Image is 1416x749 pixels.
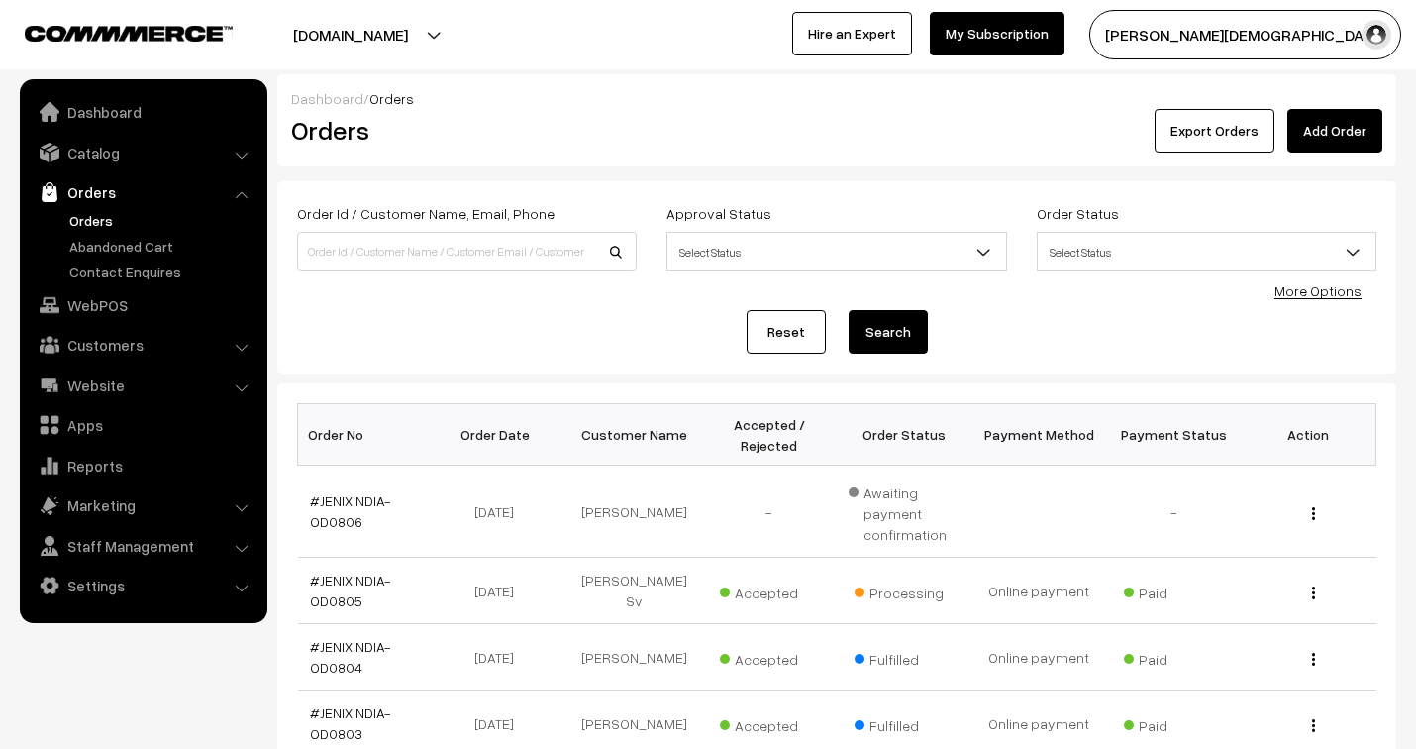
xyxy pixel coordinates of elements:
[1124,578,1223,603] span: Paid
[25,135,260,170] a: Catalog
[291,115,635,146] h2: Orders
[25,368,260,403] a: Website
[702,404,837,466] th: Accepted / Rejected
[369,90,414,107] span: Orders
[297,203,555,224] label: Order Id / Customer Name, Email, Phone
[1106,404,1241,466] th: Payment Status
[1312,653,1315,666] img: Menu
[25,568,260,603] a: Settings
[720,578,819,603] span: Accepted
[1362,20,1391,50] img: user
[1274,282,1362,299] a: More Options
[567,466,702,558] td: [PERSON_NAME]
[25,174,260,210] a: Orders
[310,572,391,609] a: #JENIXINDIA-OD0805
[1037,232,1376,271] span: Select Status
[25,528,260,564] a: Staff Management
[855,644,954,670] span: Fulfilled
[567,404,702,466] th: Customer Name
[1312,587,1315,599] img: Menu
[433,624,567,691] td: [DATE]
[720,710,819,736] span: Accepted
[291,90,363,107] a: Dashboard
[747,310,826,354] a: Reset
[1038,235,1375,269] span: Select Status
[298,404,433,466] th: Order No
[1312,719,1315,732] img: Menu
[433,404,567,466] th: Order Date
[567,558,702,624] td: [PERSON_NAME] Sv
[310,704,391,742] a: #JENIXINDIA-OD0803
[667,235,1005,269] span: Select Status
[297,232,637,271] input: Order Id / Customer Name / Customer Email / Customer Phone
[25,407,260,443] a: Apps
[1124,710,1223,736] span: Paid
[1155,109,1274,153] button: Export Orders
[971,404,1106,466] th: Payment Method
[25,26,233,41] img: COMMMERCE
[25,20,198,44] a: COMMMERCE
[25,448,260,483] a: Reports
[25,327,260,363] a: Customers
[310,492,391,530] a: #JENIXINDIA-OD0806
[971,624,1106,691] td: Online payment
[837,404,971,466] th: Order Status
[291,88,1382,109] div: /
[64,262,260,282] a: Contact Enquires
[849,310,928,354] button: Search
[310,638,391,676] a: #JENIXINDIA-OD0804
[25,94,260,130] a: Dashboard
[1124,644,1223,670] span: Paid
[64,236,260,257] a: Abandoned Cart
[702,466,837,558] td: -
[855,710,954,736] span: Fulfilled
[971,558,1106,624] td: Online payment
[930,12,1064,55] a: My Subscription
[433,558,567,624] td: [DATE]
[849,478,960,545] span: Awaiting payment confirmation
[720,644,819,670] span: Accepted
[1241,404,1375,466] th: Action
[25,487,260,523] a: Marketing
[1106,466,1241,558] td: -
[666,232,1006,271] span: Select Status
[64,210,260,231] a: Orders
[567,624,702,691] td: [PERSON_NAME]
[1287,109,1382,153] a: Add Order
[666,203,771,224] label: Approval Status
[1037,203,1119,224] label: Order Status
[1089,10,1401,59] button: [PERSON_NAME][DEMOGRAPHIC_DATA]
[25,287,260,323] a: WebPOS
[433,466,567,558] td: [DATE]
[855,578,954,603] span: Processing
[792,12,912,55] a: Hire an Expert
[224,10,477,59] button: [DOMAIN_NAME]
[1312,507,1315,520] img: Menu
